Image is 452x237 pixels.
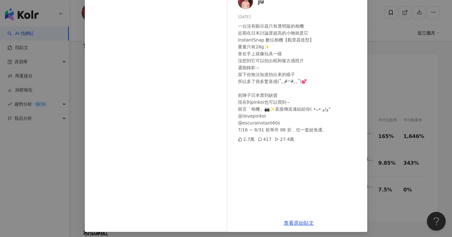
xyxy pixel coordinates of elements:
div: 一台沒有顯示器只有透明版的相機 近期在日本討論度超高的小物就是它 InstantSnap 數位相機【觀景器造型】 重量只有28g✨ 拿在手上就像玩具一樣 沒想到它可以拍出昭和復古感照片 還能錄影... [238,23,362,133]
a: 查看原始貼文 [284,220,314,226]
div: [DATE] [238,14,362,20]
div: 2.7萬 [238,136,255,143]
div: 27.4萬 [275,136,294,143]
div: 417 [258,136,272,143]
